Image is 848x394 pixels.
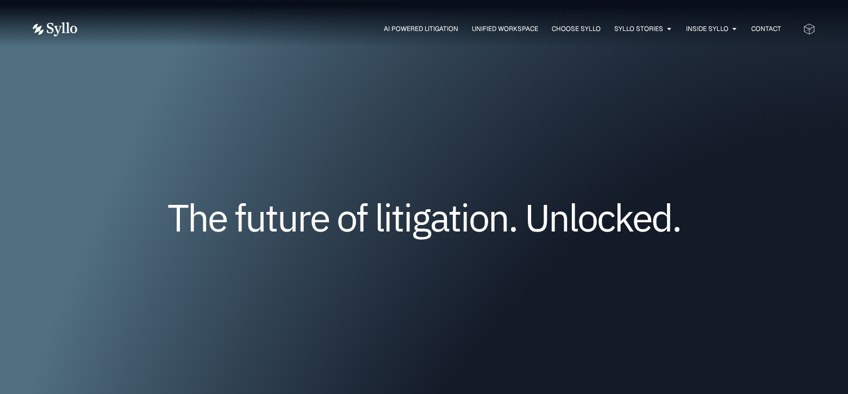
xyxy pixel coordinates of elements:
nav: Menu [99,24,781,34]
a: Inside Syllo [686,24,728,34]
a: AI Powered Litigation [384,24,458,34]
img: Vector [33,22,77,36]
h1: The future of litigation. Unlocked. [98,199,750,235]
a: Unified Workspace [472,24,538,34]
a: Choose Syllo [552,24,601,34]
div: Menu Toggle [99,24,781,34]
a: Contact [751,24,781,34]
a: Syllo Stories [614,24,663,34]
